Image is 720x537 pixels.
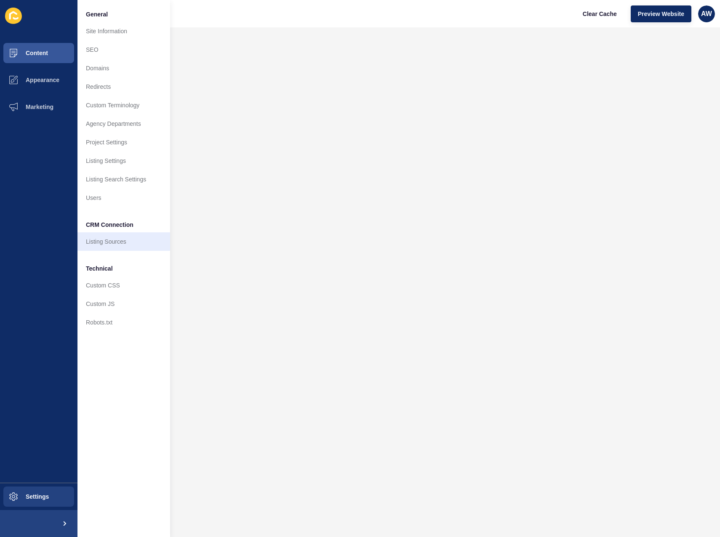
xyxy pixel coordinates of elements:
a: Site Information [77,22,170,40]
span: CRM Connection [86,221,133,229]
span: Clear Cache [583,10,617,18]
button: Preview Website [631,5,691,22]
a: Listing Sources [77,232,170,251]
span: AW [701,10,712,18]
a: Agency Departments [77,114,170,133]
a: Domains [77,59,170,77]
a: Listing Search Settings [77,170,170,189]
span: Preview Website [638,10,684,18]
a: SEO [77,40,170,59]
a: Listing Settings [77,152,170,170]
a: Users [77,189,170,207]
a: Custom JS [77,295,170,313]
span: Technical [86,264,113,273]
button: Clear Cache [576,5,624,22]
a: Redirects [77,77,170,96]
a: Robots.txt [77,313,170,332]
span: General [86,10,108,19]
a: Custom CSS [77,276,170,295]
a: Project Settings [77,133,170,152]
a: Custom Terminology [77,96,170,114]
